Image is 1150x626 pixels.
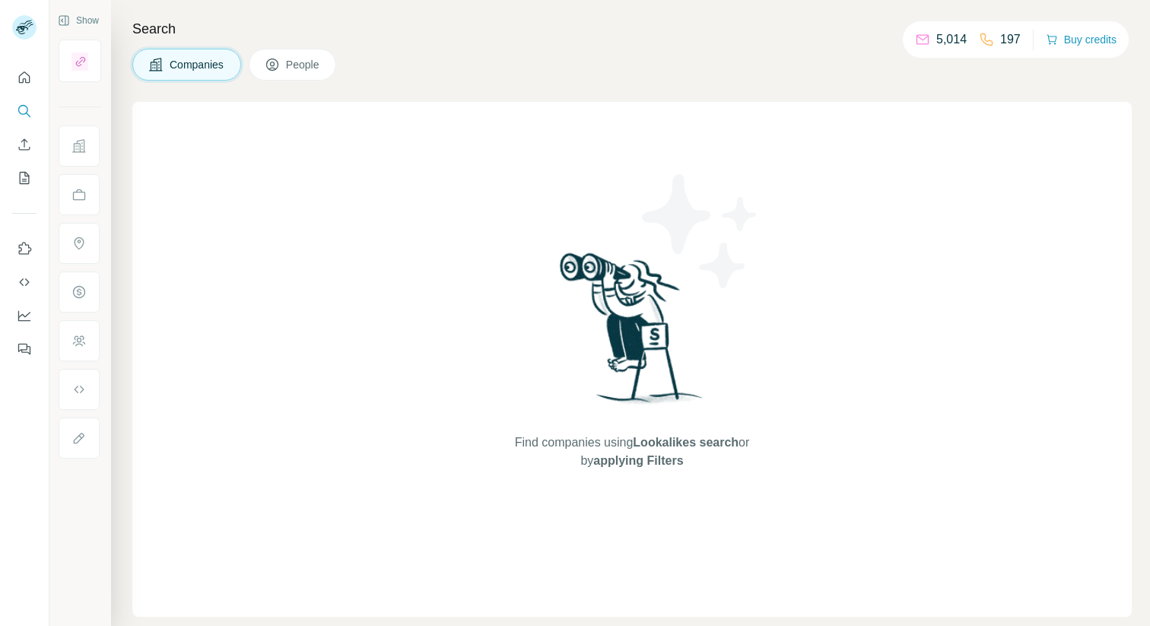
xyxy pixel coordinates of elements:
button: Enrich CSV [12,131,37,158]
span: Find companies using or by [510,434,754,470]
h4: Search [132,18,1132,40]
span: applying Filters [593,454,683,467]
span: Companies [170,57,225,72]
span: People [286,57,321,72]
button: Use Surfe on LinkedIn [12,235,37,262]
button: Use Surfe API [12,269,37,296]
p: 197 [1000,30,1021,49]
button: My lists [12,164,37,192]
button: Feedback [12,335,37,363]
img: Surfe Illustration - Woman searching with binoculars [553,249,711,418]
button: Search [12,97,37,125]
button: Buy credits [1046,29,1117,50]
button: Show [47,9,110,32]
p: 5,014 [936,30,967,49]
button: Dashboard [12,302,37,329]
span: Lookalikes search [633,436,739,449]
img: Surfe Illustration - Stars [632,163,769,300]
button: Quick start [12,64,37,91]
